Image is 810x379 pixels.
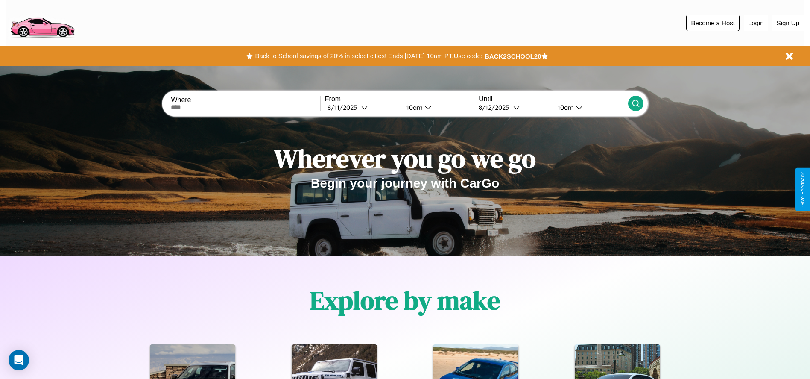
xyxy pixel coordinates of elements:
[553,103,576,112] div: 10am
[686,15,740,31] button: Become a Host
[325,95,474,103] label: From
[402,103,425,112] div: 10am
[400,103,474,112] button: 10am
[328,103,361,112] div: 8 / 11 / 2025
[744,15,768,31] button: Login
[253,50,484,62] button: Back to School savings of 20% in select cities! Ends [DATE] 10am PT.Use code:
[772,15,804,31] button: Sign Up
[479,95,628,103] label: Until
[800,172,806,207] div: Give Feedback
[171,96,320,104] label: Where
[551,103,628,112] button: 10am
[310,283,500,318] h1: Explore by make
[485,53,541,60] b: BACK2SCHOOL20
[479,103,513,112] div: 8 / 12 / 2025
[9,350,29,370] div: Open Intercom Messenger
[6,4,78,40] img: logo
[325,103,400,112] button: 8/11/2025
